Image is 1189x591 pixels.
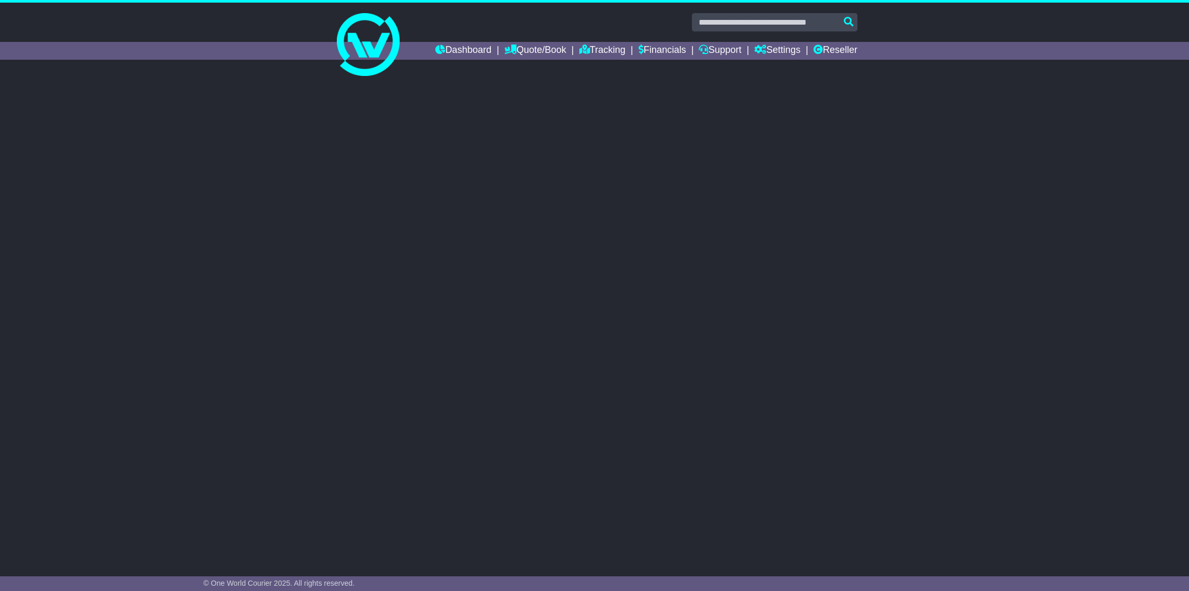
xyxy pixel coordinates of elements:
a: Financials [638,42,686,60]
a: Settings [754,42,800,60]
a: Quote/Book [504,42,566,60]
a: Dashboard [435,42,491,60]
a: Reseller [813,42,857,60]
a: Support [699,42,741,60]
a: Tracking [579,42,625,60]
span: © One World Courier 2025. All rights reserved. [203,579,355,587]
